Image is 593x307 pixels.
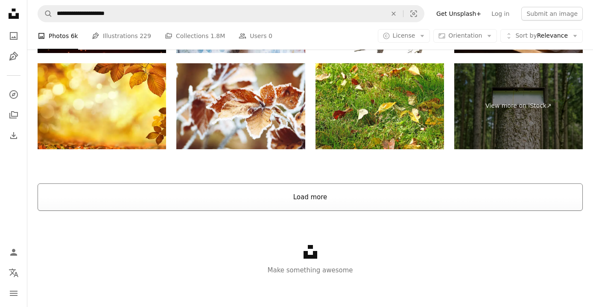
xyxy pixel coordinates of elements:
span: Orientation [448,32,482,39]
span: 229 [140,31,151,41]
span: 0 [269,31,272,41]
a: Log in [486,7,514,21]
button: Clear [384,6,403,22]
a: Illustrations 229 [92,22,151,50]
button: Sort byRelevance [500,29,583,43]
button: License [378,29,430,43]
img: Frozen leaves in winter [176,63,305,149]
span: Relevance [515,32,568,40]
a: Illustrations [5,48,22,65]
span: 1.8M [210,31,225,41]
a: Download History [5,127,22,144]
button: Load more [38,183,583,211]
button: Visual search [403,6,424,22]
button: Menu [5,285,22,302]
a: Collections 1.8M [165,22,225,50]
a: Log in / Sign up [5,244,22,261]
a: Home — Unsplash [5,5,22,24]
button: Search Unsplash [38,6,53,22]
button: Submit an image [521,7,583,21]
a: Explore [5,86,22,103]
img: Autumn leaves on shimmering blurred background [38,63,166,149]
button: Language [5,264,22,281]
a: Collections [5,106,22,124]
form: Find visuals sitewide [38,5,424,22]
p: Make something awesome [27,265,593,275]
button: Orientation [433,29,497,43]
span: License [393,32,415,39]
a: Get Unsplash+ [431,7,486,21]
a: Users 0 [239,22,272,50]
span: Sort by [515,32,537,39]
a: View more on iStock↗ [454,63,583,149]
a: Photos [5,27,22,44]
img: autumnal colored leaves in a green meadow [315,63,444,149]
